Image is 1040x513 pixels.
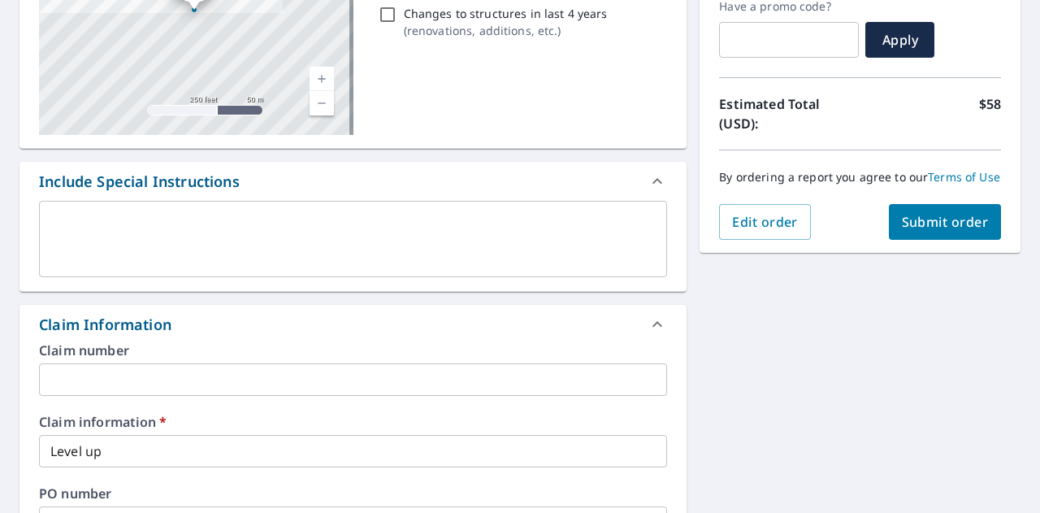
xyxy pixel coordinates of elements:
label: Claim information [39,415,667,428]
button: Edit order [719,204,811,240]
button: Submit order [889,204,1002,240]
span: Submit order [902,213,989,231]
p: Estimated Total (USD): [719,94,860,133]
p: By ordering a report you agree to our [719,170,1001,185]
div: Claim Information [19,305,687,344]
p: $58 [979,94,1001,133]
span: Apply [878,31,921,49]
a: Current Level 17, Zoom Out [310,91,334,115]
label: Claim number [39,344,667,357]
a: Terms of Use [928,169,1000,185]
button: Apply [865,22,934,58]
div: Include Special Instructions [19,162,687,201]
div: Include Special Instructions [39,171,240,193]
a: Current Level 17, Zoom In [310,67,334,91]
p: Changes to structures in last 4 years [404,5,608,22]
span: Edit order [732,213,798,231]
label: PO number [39,487,667,500]
p: ( renovations, additions, etc. ) [404,22,608,39]
div: Claim Information [39,314,171,336]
